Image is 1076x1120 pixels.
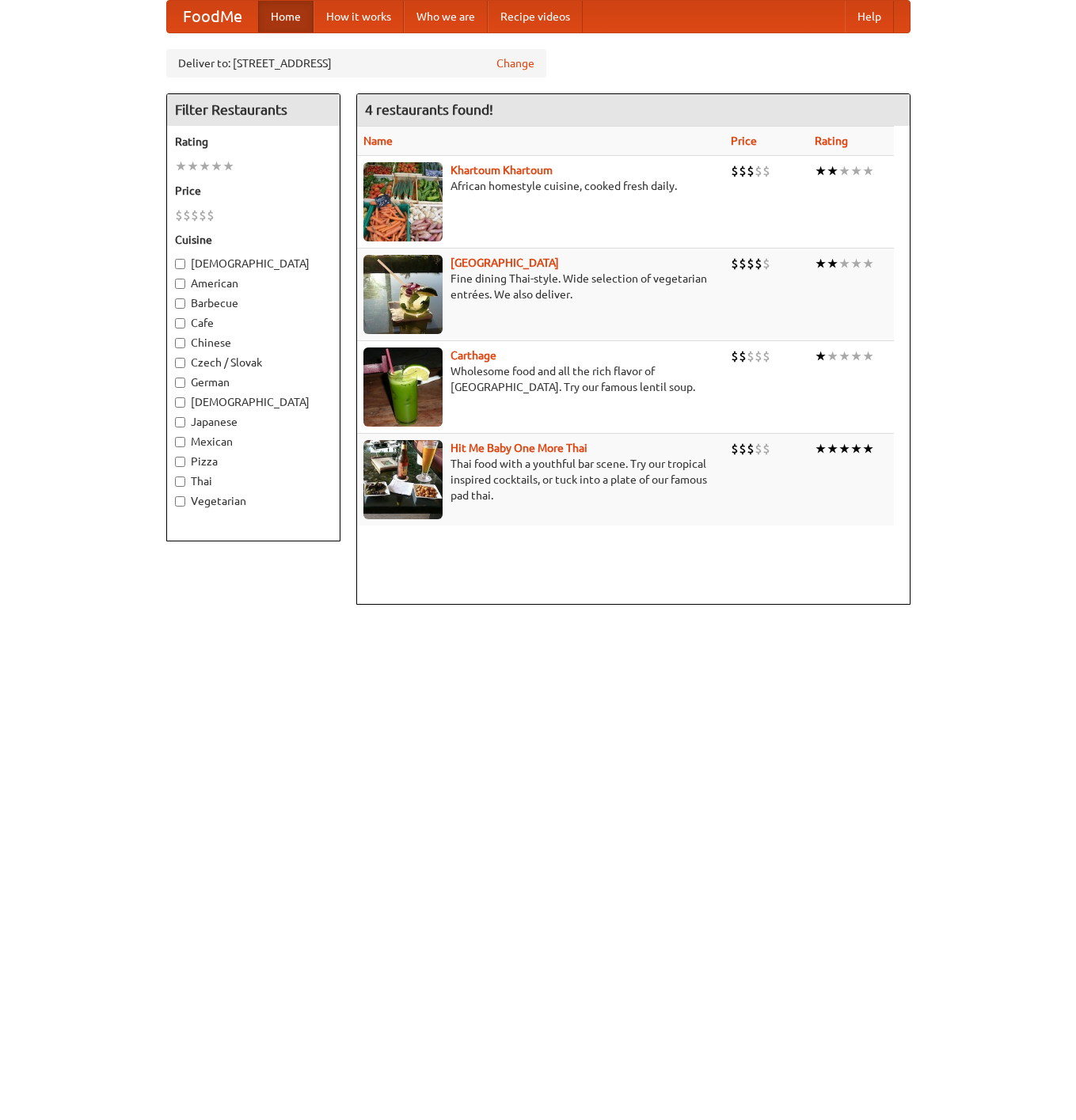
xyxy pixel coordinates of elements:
[739,347,747,365] li: $
[496,55,534,71] a: Change
[175,457,185,467] input: Pizza
[187,158,199,175] li: ★
[175,232,332,248] h5: Cuisine
[747,162,755,180] li: $
[755,347,762,365] li: $
[739,440,747,457] li: $
[191,207,199,224] li: $
[488,1,583,32] a: Recipe videos
[175,378,185,388] input: German
[731,347,739,365] li: $
[363,456,718,503] p: Thai food with a youthful bar scene. Try our tropical inspired cocktails, or tuck into a plate of...
[815,162,827,180] li: ★
[175,493,332,509] label: Vegetarian
[815,255,827,272] li: ★
[862,162,874,180] li: ★
[739,162,747,180] li: $
[175,279,185,289] input: American
[175,318,185,328] input: Cafe
[365,102,493,117] ng-pluralize: 4 restaurants found!
[175,275,332,291] label: American
[850,440,862,457] li: ★
[363,271,718,302] p: Fine dining Thai-style. Wide selection of vegetarian entrées. We also deliver.
[755,162,762,180] li: $
[363,363,718,395] p: Wholesome food and all the rich flavor of [GEOGRAPHIC_DATA]. Try our famous lentil soup.
[838,440,850,457] li: ★
[762,440,770,457] li: $
[827,162,838,180] li: ★
[731,255,739,272] li: $
[183,207,191,224] li: $
[815,347,827,365] li: ★
[207,207,215,224] li: $
[850,255,862,272] li: ★
[451,349,496,362] a: Carthage
[199,158,211,175] li: ★
[175,473,332,489] label: Thai
[838,255,850,272] li: ★
[827,347,838,365] li: ★
[166,49,546,78] div: Deliver to: [STREET_ADDRESS]
[363,135,393,147] a: Name
[175,454,332,469] label: Pizza
[451,164,553,177] a: Khartoum Khartoum
[404,1,488,32] a: Who we are
[838,162,850,180] li: ★
[175,417,185,427] input: Japanese
[258,1,314,32] a: Home
[175,358,185,368] input: Czech / Slovak
[862,255,874,272] li: ★
[175,259,185,269] input: [DEMOGRAPHIC_DATA]
[175,496,185,507] input: Vegetarian
[845,1,894,32] a: Help
[175,434,332,450] label: Mexican
[827,255,838,272] li: ★
[838,347,850,365] li: ★
[862,440,874,457] li: ★
[314,1,404,32] a: How it works
[175,338,185,348] input: Chinese
[175,394,332,410] label: [DEMOGRAPHIC_DATA]
[363,178,718,194] p: African homestyle cuisine, cooked fresh daily.
[175,298,185,309] input: Barbecue
[747,255,755,272] li: $
[815,440,827,457] li: ★
[451,256,559,269] a: [GEOGRAPHIC_DATA]
[815,135,848,147] a: Rating
[175,158,187,175] li: ★
[762,162,770,180] li: $
[175,437,185,447] input: Mexican
[363,440,443,519] img: babythai.jpg
[175,397,185,408] input: [DEMOGRAPHIC_DATA]
[739,255,747,272] li: $
[363,347,443,427] img: carthage.jpg
[175,183,332,199] h5: Price
[850,347,862,365] li: ★
[731,135,757,147] a: Price
[755,440,762,457] li: $
[175,335,332,351] label: Chinese
[363,255,443,334] img: satay.jpg
[363,162,443,241] img: khartoum.jpg
[175,374,332,390] label: German
[747,347,755,365] li: $
[451,442,587,454] a: Hit Me Baby One More Thai
[199,207,207,224] li: $
[175,355,332,370] label: Czech / Slovak
[762,347,770,365] li: $
[222,158,234,175] li: ★
[175,476,185,487] input: Thai
[211,158,222,175] li: ★
[175,134,332,150] h5: Rating
[175,295,332,311] label: Barbecue
[747,440,755,457] li: $
[175,414,332,430] label: Japanese
[862,347,874,365] li: ★
[762,255,770,272] li: $
[167,1,258,32] a: FoodMe
[731,440,739,457] li: $
[731,162,739,180] li: $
